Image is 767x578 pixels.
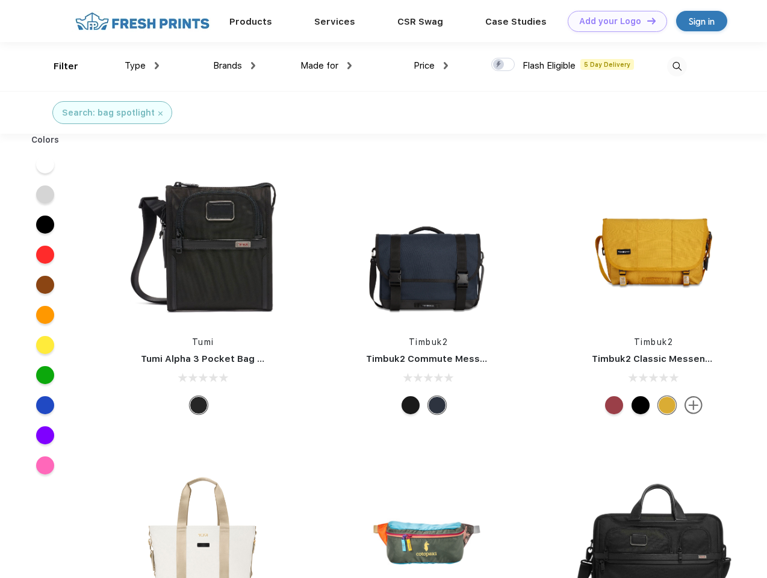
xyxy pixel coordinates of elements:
[605,396,623,414] div: Eco Bookish
[574,164,734,324] img: func=resize&h=266
[632,396,650,414] div: Eco Black
[123,164,283,324] img: func=resize&h=266
[125,60,146,71] span: Type
[190,396,208,414] div: Black
[444,62,448,69] img: dropdown.png
[158,111,163,116] img: filter_cancel.svg
[141,353,282,364] a: Tumi Alpha 3 Pocket Bag Small
[685,396,703,414] img: more.svg
[676,11,727,31] a: Sign in
[22,134,69,146] div: Colors
[580,59,634,70] span: 5 Day Delivery
[347,62,352,69] img: dropdown.png
[592,353,741,364] a: Timbuk2 Classic Messenger Bag
[658,396,676,414] div: Eco Amber
[402,396,420,414] div: Eco Black
[579,16,641,26] div: Add your Logo
[229,16,272,27] a: Products
[348,164,508,324] img: func=resize&h=266
[54,60,78,73] div: Filter
[647,17,656,24] img: DT
[251,62,255,69] img: dropdown.png
[409,337,449,347] a: Timbuk2
[192,337,214,347] a: Tumi
[72,11,213,32] img: fo%20logo%202.webp
[414,60,435,71] span: Price
[634,337,674,347] a: Timbuk2
[428,396,446,414] div: Eco Nautical
[155,62,159,69] img: dropdown.png
[62,107,155,119] div: Search: bag spotlight
[523,60,576,71] span: Flash Eligible
[667,57,687,76] img: desktop_search.svg
[366,353,527,364] a: Timbuk2 Commute Messenger Bag
[689,14,715,28] div: Sign in
[300,60,338,71] span: Made for
[213,60,242,71] span: Brands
